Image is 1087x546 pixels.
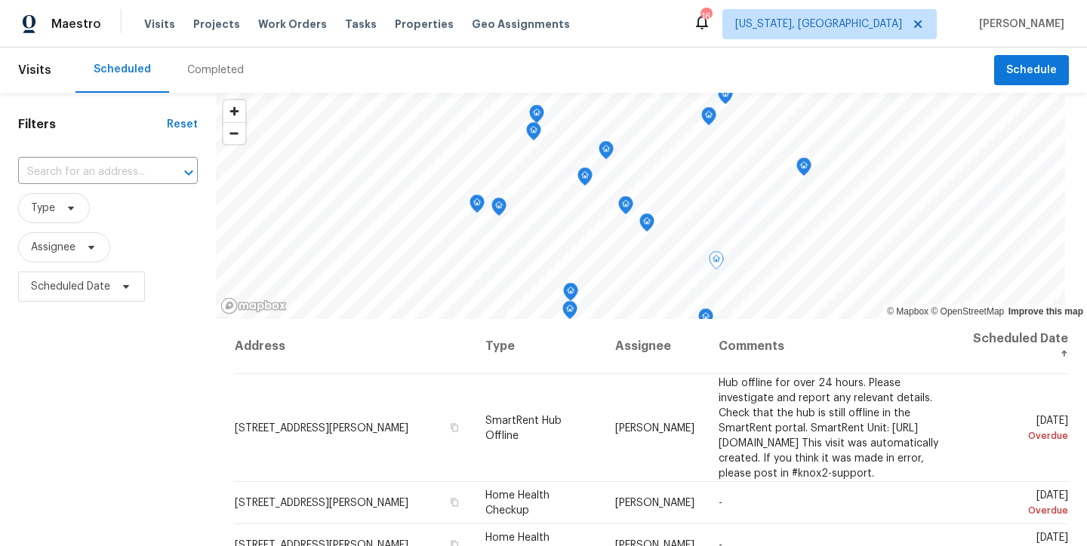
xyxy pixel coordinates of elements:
[615,422,694,433] span: [PERSON_NAME]
[529,105,544,128] div: Map marker
[448,495,461,509] button: Copy Address
[223,123,245,144] span: Zoom out
[969,415,1068,443] span: [DATE]
[639,213,654,237] div: Map marker
[144,17,175,32] span: Visits
[796,158,811,181] div: Map marker
[472,17,570,32] span: Geo Assignments
[18,161,156,184] input: Search for an address...
[562,301,577,324] div: Map marker
[994,55,1069,86] button: Schedule
[167,117,198,132] div: Reset
[887,306,928,317] a: Mapbox
[735,17,902,32] span: [US_STATE], [GEOGRAPHIC_DATA]
[94,62,151,77] div: Scheduled
[701,9,711,24] div: 16
[603,319,707,374] th: Assignee
[31,240,75,255] span: Assignee
[719,498,722,508] span: -
[969,428,1068,443] div: Overdue
[973,17,1064,32] span: [PERSON_NAME]
[563,283,578,306] div: Map marker
[698,308,713,332] div: Map marker
[31,201,55,216] span: Type
[31,279,110,294] span: Scheduled Date
[223,122,245,144] button: Zoom out
[615,498,694,508] span: [PERSON_NAME]
[709,251,724,275] div: Map marker
[1008,306,1083,317] a: Improve this map
[969,503,1068,518] div: Overdue
[235,422,408,433] span: [STREET_ADDRESS][PERSON_NAME]
[345,19,377,29] span: Tasks
[1006,61,1057,80] span: Schedule
[234,319,473,374] th: Address
[395,17,454,32] span: Properties
[193,17,240,32] span: Projects
[718,86,733,109] div: Map marker
[51,17,101,32] span: Maestro
[577,167,593,191] div: Map marker
[235,498,408,508] span: [STREET_ADDRESS][PERSON_NAME]
[18,117,167,132] h1: Filters
[931,306,1004,317] a: OpenStreetMap
[187,63,244,78] div: Completed
[701,107,716,130] div: Map marker
[599,141,614,164] div: Map marker
[969,490,1068,518] span: [DATE]
[957,319,1069,374] th: Scheduled Date ↑
[223,100,245,122] button: Zoom in
[258,17,327,32] span: Work Orders
[526,122,541,146] div: Map marker
[618,196,633,219] div: Map marker
[448,420,461,434] button: Copy Address
[18,54,51,87] span: Visits
[485,415,562,440] span: SmartRent Hub Offline
[216,93,1065,319] canvas: Map
[485,490,550,516] span: Home Health Checkup
[220,297,287,314] a: Mapbox homepage
[491,198,507,221] div: Map marker
[178,162,199,183] button: Open
[473,319,603,374] th: Type
[470,195,485,218] div: Map marker
[719,377,938,478] span: Hub offline for over 24 hours. Please investigate and report any relevant details. Check that the...
[707,319,957,374] th: Comments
